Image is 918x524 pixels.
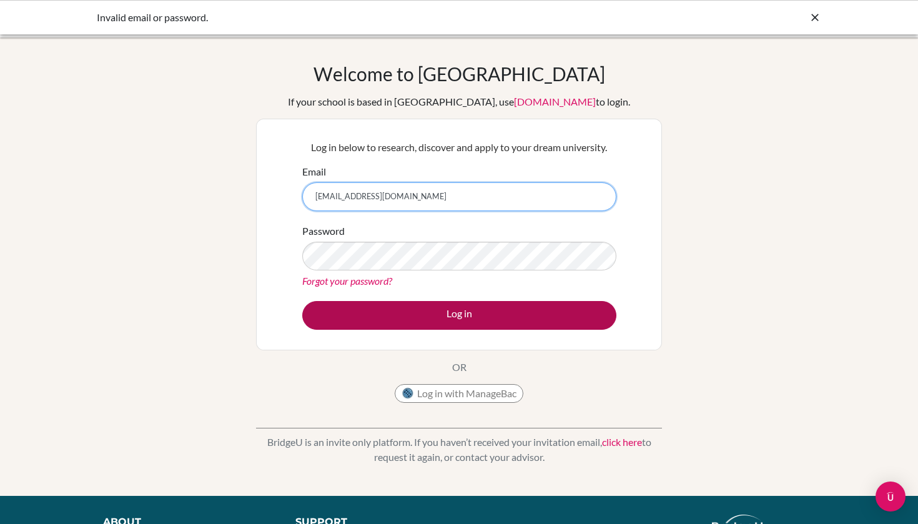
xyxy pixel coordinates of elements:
[302,275,392,287] a: Forgot your password?
[256,435,662,465] p: BridgeU is an invite only platform. If you haven’t received your invitation email, to request it ...
[302,164,326,179] label: Email
[302,224,345,239] label: Password
[288,94,630,109] div: If your school is based in [GEOGRAPHIC_DATA], use to login.
[876,482,906,512] div: Open Intercom Messenger
[97,10,634,25] div: Invalid email or password.
[452,360,466,375] p: OR
[395,384,523,403] button: Log in with ManageBac
[302,140,616,155] p: Log in below to research, discover and apply to your dream university.
[602,436,642,448] a: click here
[313,62,605,85] h1: Welcome to [GEOGRAPHIC_DATA]
[302,301,616,330] button: Log in
[514,96,596,107] a: [DOMAIN_NAME]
